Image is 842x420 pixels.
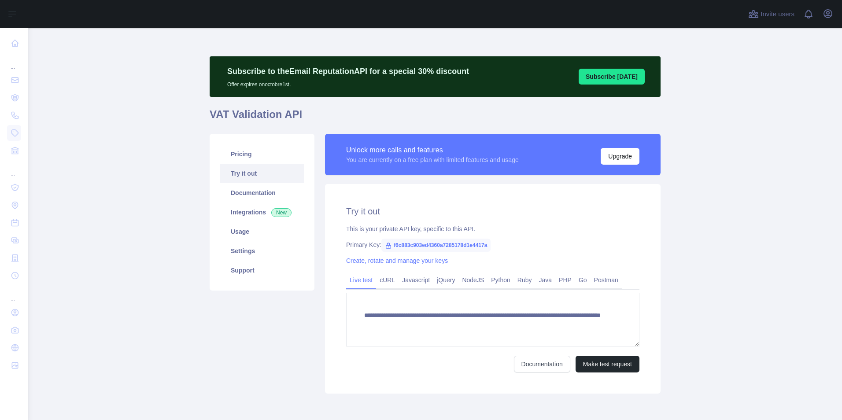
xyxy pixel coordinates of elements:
[7,53,21,70] div: ...
[579,69,645,85] button: Subscribe [DATE]
[746,7,796,21] button: Invite users
[487,273,514,287] a: Python
[761,9,794,19] span: Invite users
[346,205,639,217] h2: Try it out
[220,203,304,222] a: Integrations New
[220,164,304,183] a: Try it out
[220,241,304,261] a: Settings
[346,145,519,155] div: Unlock more calls and features
[381,239,491,252] span: f6c883c903ed4360a7285178d1e4417a
[376,273,399,287] a: cURL
[601,148,639,165] button: Upgrade
[591,273,622,287] a: Postman
[220,144,304,164] a: Pricing
[346,155,519,164] div: You are currently on a free plan with limited features and usage
[555,273,575,287] a: PHP
[7,285,21,303] div: ...
[576,356,639,372] button: Make test request
[346,240,639,249] div: Primary Key:
[220,183,304,203] a: Documentation
[346,273,376,287] a: Live test
[220,261,304,280] a: Support
[399,273,433,287] a: Javascript
[458,273,487,287] a: NodeJS
[575,273,591,287] a: Go
[346,257,448,264] a: Create, rotate and manage your keys
[514,273,535,287] a: Ruby
[227,65,469,77] p: Subscribe to the Email Reputation API for a special 30 % discount
[271,208,292,217] span: New
[346,225,639,233] div: This is your private API key, specific to this API.
[7,160,21,178] div: ...
[210,107,661,129] h1: VAT Validation API
[227,77,469,88] p: Offer expires on octobre 1st.
[220,222,304,241] a: Usage
[514,356,570,372] a: Documentation
[535,273,556,287] a: Java
[433,273,458,287] a: jQuery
